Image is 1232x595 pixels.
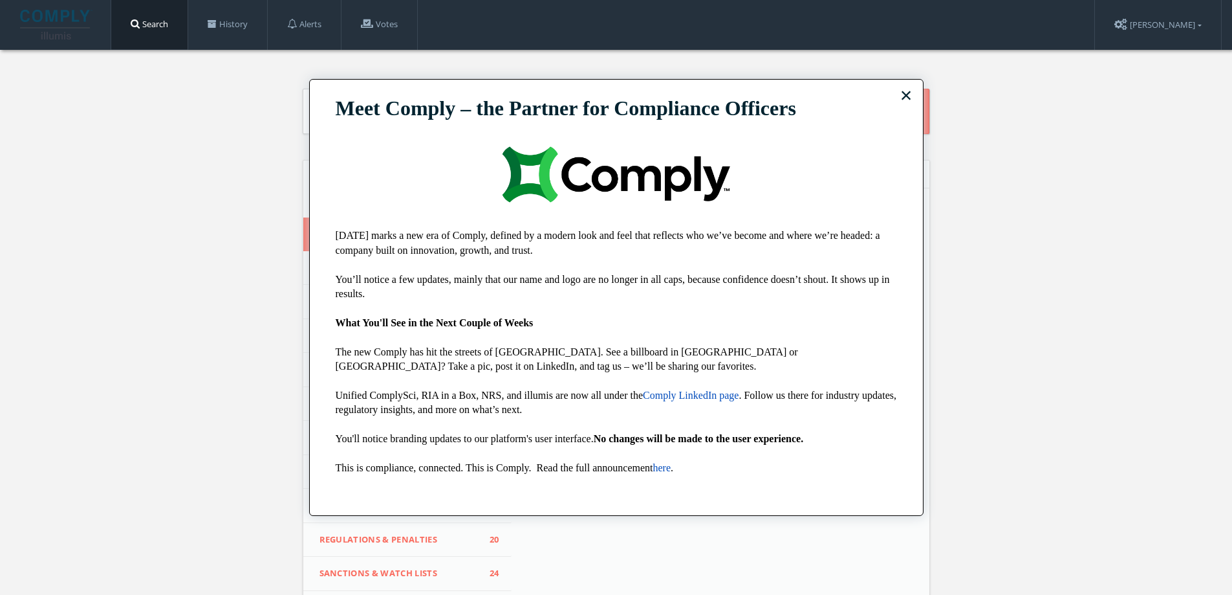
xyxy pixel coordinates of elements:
[900,85,913,106] button: Close
[336,229,897,258] p: [DATE] marks a new era of Comply, defined by a modern look and feel that reflects who we’ve becom...
[594,433,804,444] strong: No changes will be made to the user experience.
[319,567,480,580] span: Sanctions & Watch Lists
[336,433,594,444] span: You'll notice branding updates to our platform's user interface.
[479,567,499,580] span: 24
[671,462,673,473] span: .
[336,96,897,120] p: Meet Comply – the Partner for Compliance Officers
[336,273,897,302] p: You’ll notice a few updates, mainly that our name and logo are no longer in all caps, because con...
[319,533,480,546] span: Regulations & Penalties
[643,390,739,401] a: Comply LinkedIn page
[336,345,897,374] p: The new Comply has hit the streets of [GEOGRAPHIC_DATA]. See a billboard in [GEOGRAPHIC_DATA] or ...
[336,462,653,473] span: This is compliance, connected. This is Comply. Read the full announcement
[653,462,671,473] a: here
[336,317,534,328] strong: What You'll See in the Next Couple of Weeks
[479,533,499,546] span: 20
[20,10,92,39] img: illumis
[336,390,643,401] span: Unified ComplySci, RIA in a Box, NRS, and illumis are now all under the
